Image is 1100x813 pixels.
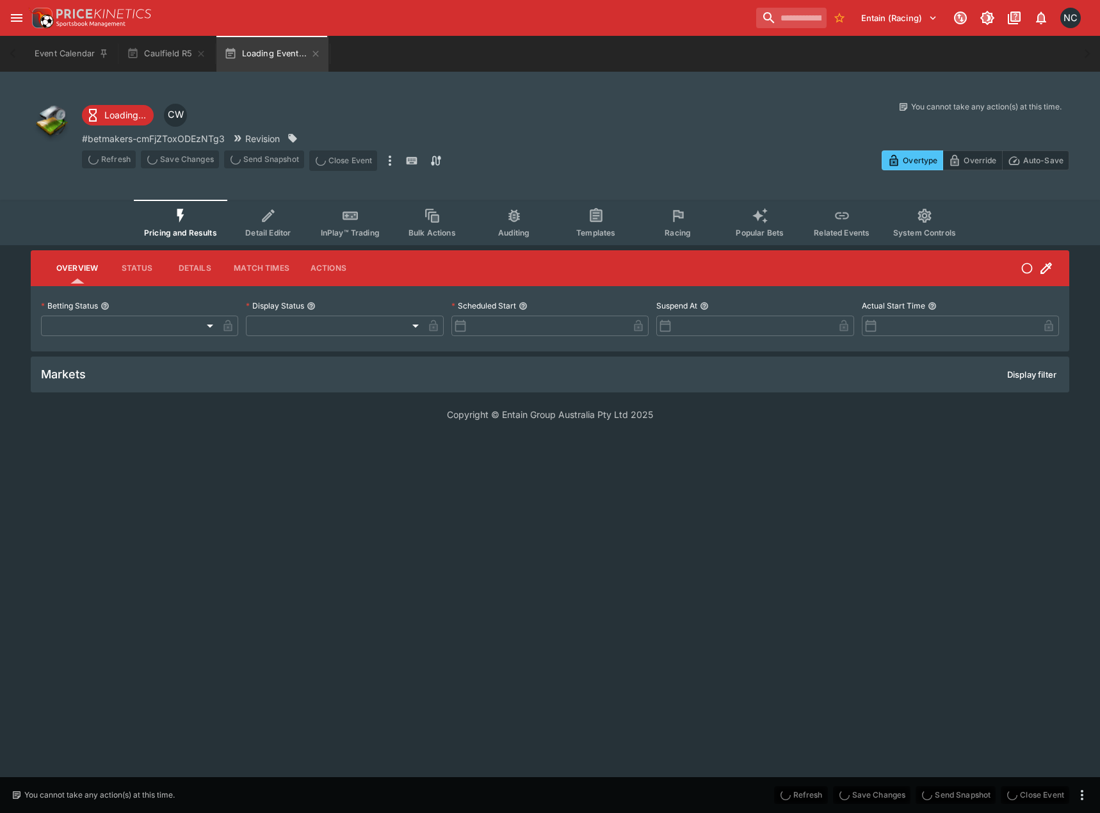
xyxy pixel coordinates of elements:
span: Auditing [498,228,530,237]
button: Details [166,253,223,284]
span: Templates [576,228,615,237]
button: Notifications [1030,6,1053,29]
img: PriceKinetics Logo [28,5,54,31]
button: Documentation [1003,6,1026,29]
p: Overtype [903,154,937,167]
img: PriceKinetics [56,9,151,19]
button: Match Times [223,253,300,284]
p: Betting Status [41,300,98,311]
button: Scheduled Start [519,302,528,310]
span: Bulk Actions [408,228,456,237]
span: System Controls [893,228,956,237]
button: Betting Status [101,302,109,310]
p: Auto-Save [1023,154,1064,167]
button: Suspend At [700,302,709,310]
button: Overview [46,253,108,284]
span: Detail Editor [245,228,291,237]
button: Actions [300,253,357,284]
button: Overtype [882,150,943,170]
p: You cannot take any action(s) at this time. [24,789,175,801]
span: Racing [665,228,691,237]
div: Clint Wallis [164,104,187,127]
button: Toggle light/dark mode [976,6,999,29]
span: Pricing and Results [144,228,217,237]
button: Loading Event... [216,36,328,72]
img: other.png [31,101,72,142]
button: open drawer [5,6,28,29]
p: Revision [245,132,280,145]
span: InPlay™ Trading [321,228,380,237]
button: Nick Conway [1056,4,1085,32]
span: Popular Bets [736,228,784,237]
span: Related Events [814,228,869,237]
button: Status [108,253,166,284]
button: more [382,150,398,171]
p: Display Status [246,300,304,311]
button: Display Status [307,302,316,310]
button: Event Calendar [27,36,117,72]
button: No Bookmarks [829,8,850,28]
h5: Markets [41,367,86,382]
input: search [756,8,827,28]
button: Connected to PK [949,6,972,29]
button: Display filter [999,364,1064,385]
img: Sportsbook Management [56,21,125,27]
p: Scheduled Start [451,300,516,311]
button: Auto-Save [1002,150,1069,170]
button: Caulfield R5 [119,36,214,72]
button: more [1074,787,1090,803]
p: Loading... [104,108,146,122]
button: Override [942,150,1002,170]
p: Override [964,154,996,167]
div: Start From [882,150,1069,170]
p: Copy To Clipboard [82,132,225,145]
p: Actual Start Time [862,300,925,311]
p: Suspend At [656,300,697,311]
div: Event type filters [134,200,966,245]
button: Actual Start Time [928,302,937,310]
button: Select Tenant [853,8,945,28]
div: Nick Conway [1060,8,1081,28]
p: You cannot take any action(s) at this time. [911,101,1062,113]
